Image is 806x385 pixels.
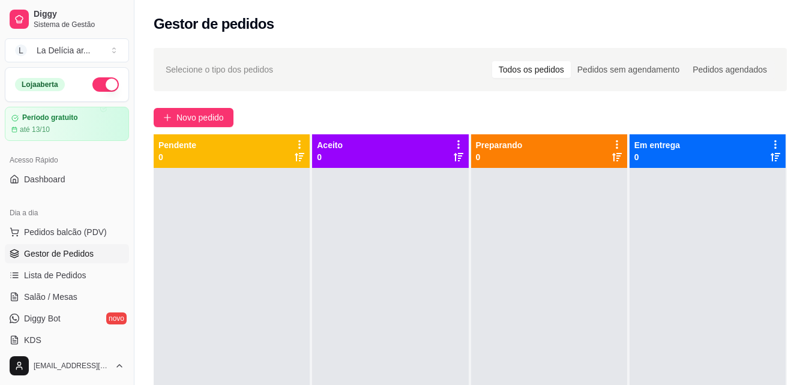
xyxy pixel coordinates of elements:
[634,151,680,163] p: 0
[686,61,774,78] div: Pedidos agendados
[163,113,172,122] span: plus
[154,108,233,127] button: Novo pedido
[15,78,65,91] div: Loja aberta
[24,173,65,185] span: Dashboard
[317,139,343,151] p: Aceito
[634,139,680,151] p: Em entrega
[476,151,523,163] p: 0
[34,361,110,371] span: [EMAIL_ADDRESS][DOMAIN_NAME]
[5,151,129,170] div: Acesso Rápido
[5,203,129,222] div: Dia a dia
[5,222,129,242] button: Pedidos balcão (PDV)
[24,291,77,303] span: Salão / Mesas
[24,226,107,238] span: Pedidos balcão (PDV)
[15,44,27,56] span: L
[5,266,129,285] a: Lista de Pedidos
[37,44,91,56] div: La Delícia ar ...
[5,107,129,141] a: Período gratuitoaté 13/10
[492,61,571,78] div: Todos os pedidos
[166,63,273,76] span: Selecione o tipo dos pedidos
[5,170,129,189] a: Dashboard
[22,113,78,122] article: Período gratuito
[158,139,196,151] p: Pendente
[24,312,61,324] span: Diggy Bot
[5,38,129,62] button: Select a team
[20,125,50,134] article: até 13/10
[5,309,129,328] a: Diggy Botnovo
[92,77,119,92] button: Alterar Status
[5,244,129,263] a: Gestor de Pedidos
[24,248,94,260] span: Gestor de Pedidos
[5,330,129,350] a: KDS
[34,20,124,29] span: Sistema de Gestão
[24,269,86,281] span: Lista de Pedidos
[5,5,129,34] a: DiggySistema de Gestão
[176,111,224,124] span: Novo pedido
[476,139,523,151] p: Preparando
[317,151,343,163] p: 0
[154,14,274,34] h2: Gestor de pedidos
[5,287,129,306] a: Salão / Mesas
[5,351,129,380] button: [EMAIL_ADDRESS][DOMAIN_NAME]
[34,9,124,20] span: Diggy
[24,334,41,346] span: KDS
[158,151,196,163] p: 0
[571,61,686,78] div: Pedidos sem agendamento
